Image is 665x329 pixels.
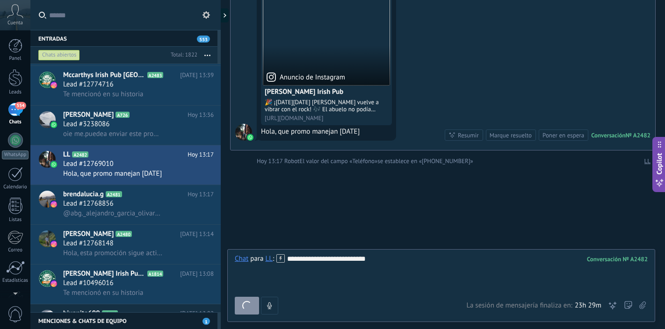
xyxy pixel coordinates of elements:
span: A2480 [116,231,132,237]
span: La sesión de mensajería finaliza en: [466,301,572,310]
span: [DATE] 13:39 [180,71,214,80]
span: brendalucia.g [63,190,104,199]
div: Hola, que promo manejan [DATE] [261,127,392,136]
div: La sesión de mensajería finaliza en [466,301,601,310]
h4: [PERSON_NAME] Irish Pub [265,87,388,97]
span: Copilot [655,153,664,175]
div: Anuncio de Instagram [267,72,345,82]
span: [PERSON_NAME] [63,110,114,120]
span: Lead #12768856 [63,199,114,208]
div: Calendario [2,184,29,190]
a: avatariconMccarthys Irish Pub [GEOGRAPHIC_DATA][PERSON_NAME]A2483[DATE] 13:39Lead #12774716Te men... [30,66,221,105]
a: avatariconLLA2482Hoy 13:17Lead #12769010Hola, que promo manejan [DATE] [30,145,221,185]
div: Chats abiertos [38,50,80,61]
div: [URL][DOMAIN_NAME] [265,114,388,122]
div: 2482 [587,255,648,263]
span: : [273,254,274,264]
div: Listas [2,217,29,223]
span: Lead #12769010 [63,159,114,169]
a: avatariconbrendalucia.gA2481Hoy 13:17Lead #12768856@abg._alejandro_garcia_olivares 🤭🤭🤭 [30,185,221,224]
a: LL [644,157,651,166]
span: 553 [197,36,210,43]
div: Entradas [30,30,217,47]
div: Chats [2,119,29,125]
span: [DATE] 13:08 [180,269,214,279]
span: Mccarthys Irish Pub [GEOGRAPHIC_DATA][PERSON_NAME] [63,71,145,80]
span: Lead #12774716 [63,80,114,89]
div: Marque resuelto [490,131,532,140]
div: Correo [2,247,29,253]
span: Te mencionó en su historia [63,90,143,99]
img: icon [51,280,57,287]
div: Mostrar [219,8,229,22]
span: Lead #10496016 [63,279,114,288]
span: A2482 [72,151,88,157]
span: se establece en «[PHONE_NUMBER]» [377,157,473,166]
img: icon [51,122,57,128]
span: A2479 [102,310,118,316]
span: 23h 29m [575,301,601,310]
img: icon [51,241,57,247]
span: El valor del campo «Teléfono» [300,157,378,166]
img: icon [51,161,57,168]
span: Te mencionó en su historia [63,288,143,297]
span: 554 [15,102,26,109]
span: A2483 [147,72,164,78]
span: [DATE] 13:14 [180,229,214,239]
span: 1 [202,318,210,325]
span: Hola, esta promoción sigue activa? [63,249,162,257]
span: [PERSON_NAME] [63,229,114,239]
div: № A2482 [626,131,651,139]
span: hjuanito699 [63,309,100,318]
span: Robot [284,157,299,165]
span: A2481 [106,191,122,197]
span: Cuenta [7,20,23,26]
div: 🎉 ¡[DATE][DATE] [PERSON_NAME] vuelve a vibrar con el rock! 🎶 El abuelo no podía esperar más… y po... [265,99,388,113]
div: WhatsApp [2,150,29,159]
div: Menciones & Chats de equipo [30,312,217,329]
span: Hoy 13:36 [188,110,214,120]
div: Poner en espera [542,131,584,140]
span: oie me.puedea enviar este promo plis [63,129,162,138]
div: Hoy 13:17 [257,157,284,166]
img: icon [51,201,57,207]
span: Lead #3238086 [63,120,109,129]
a: avataricon[PERSON_NAME]A726Hoy 13:36Lead #3238086oie me.puedea enviar este promo plis [30,106,221,145]
span: @abg._alejandro_garcia_olivares 🤭🤭🤭 [63,209,162,218]
span: para [250,254,263,264]
div: Resumir [458,131,479,140]
span: LL [235,124,252,141]
div: Leads [2,89,29,95]
span: A1814 [147,271,164,277]
div: Conversación [591,131,625,139]
span: [PERSON_NAME] Irish Pub Mx | [GEOGRAPHIC_DATA] [63,269,145,279]
span: Hoy 13:17 [188,190,214,199]
span: [DATE] 13:02 [180,309,214,318]
span: Hola, que promo manejan [DATE] [63,169,162,178]
div: Estadísticas [2,278,29,284]
div: LL [265,254,273,263]
span: LL [63,150,70,159]
span: Hoy 13:17 [188,150,214,159]
span: A726 [116,112,129,118]
a: avataricon[PERSON_NAME] Irish Pub Mx | [GEOGRAPHIC_DATA]A1814[DATE] 13:08Lead #10496016Te mencion... [30,265,221,304]
div: Panel [2,56,29,62]
span: Lead #12768148 [63,239,114,248]
img: waba.svg [247,134,253,141]
a: avataricon[PERSON_NAME]A2480[DATE] 13:14Lead #12768148Hola, esta promoción sigue activa? [30,225,221,264]
div: Total: 1822 [167,50,197,60]
img: icon [51,82,57,88]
